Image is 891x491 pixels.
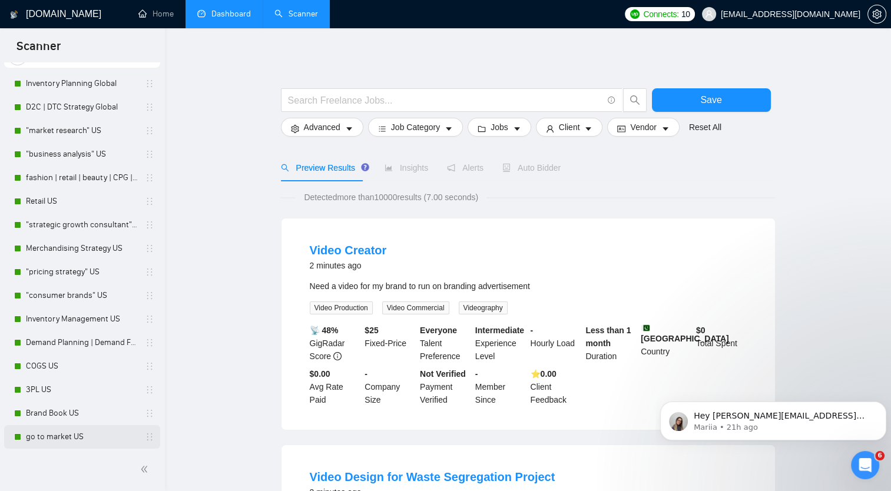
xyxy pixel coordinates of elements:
[26,72,138,95] a: Inventory Planning Global
[473,367,528,406] div: Member Since
[145,79,154,88] span: holder
[310,280,747,293] div: Need a video for my brand to run on branding advertisement
[584,124,592,133] span: caret-down
[546,124,554,133] span: user
[145,173,154,183] span: holder
[641,324,729,343] b: [GEOGRAPHIC_DATA]
[197,9,251,19] a: dashboardDashboard
[468,118,531,137] button: folderJobscaret-down
[478,124,486,133] span: folder
[145,244,154,253] span: holder
[623,88,647,112] button: search
[630,121,656,134] span: Vendor
[10,5,18,24] img: logo
[362,324,418,363] div: Fixed-Price
[382,301,449,314] span: Video Commercial
[281,118,363,137] button: settingAdvancedcaret-down
[475,326,524,335] b: Intermediate
[333,352,342,360] span: info-circle
[868,9,886,19] span: setting
[643,8,678,21] span: Connects:
[310,369,330,379] b: $0.00
[145,361,154,371] span: holder
[26,260,138,284] a: "pricing strategy" US
[26,190,138,213] a: Retail US
[661,124,670,133] span: caret-down
[420,326,457,335] b: Everyone
[385,163,428,172] span: Insights
[652,88,771,112] button: Save
[365,326,378,335] b: $ 25
[26,142,138,166] a: "business analysis" US
[310,326,339,335] b: 📡 48%
[607,118,679,137] button: idcardVendorcaret-down
[418,367,473,406] div: Payment Verified
[528,324,584,363] div: Hourly Load
[420,369,466,379] b: Not Verified
[641,324,650,332] img: 🇵🇰
[531,369,557,379] b: ⭐️ 0.00
[705,10,713,18] span: user
[867,9,886,19] a: setting
[26,119,138,142] a: "market research" US
[145,432,154,442] span: holder
[391,121,440,134] span: Job Category
[368,118,463,137] button: barsJob Categorycaret-down
[513,124,521,133] span: caret-down
[26,284,138,307] a: "consumer brands" US
[145,150,154,159] span: holder
[26,95,138,119] a: D2C | DTC Strategy Global
[418,324,473,363] div: Talent Preference
[307,367,363,406] div: Avg Rate Paid
[362,367,418,406] div: Company Size
[851,451,879,479] iframe: Intercom live chat
[310,470,555,483] a: Video Design for Waste Segregation Project
[681,8,690,21] span: 10
[608,97,615,104] span: info-circle
[26,237,138,260] a: Merchandising Strategy US
[26,213,138,237] a: "strategic growth consultant"| "business strategy"| "retail strategy"| "fractional COO"| "busines...
[696,326,705,335] b: $ 0
[4,44,160,449] li: My Scanners
[138,9,174,19] a: homeHome
[655,377,891,459] iframe: Intercom notifications message
[689,121,721,134] a: Reset All
[502,164,511,172] span: robot
[447,163,483,172] span: Alerts
[145,385,154,394] span: holder
[491,121,508,134] span: Jobs
[7,38,70,62] span: Scanner
[624,95,646,105] span: search
[26,166,138,190] a: fashion | retail | beauty | CPG | "consumer goods" US
[145,409,154,418] span: holder
[700,92,721,107] span: Save
[475,369,478,379] b: -
[473,324,528,363] div: Experience Level
[281,164,289,172] span: search
[274,9,318,19] a: searchScanner
[694,324,749,363] div: Total Spent
[145,126,154,135] span: holder
[365,369,367,379] b: -
[281,163,366,172] span: Preview Results
[638,324,694,363] div: Country
[145,314,154,324] span: holder
[26,354,138,378] a: COGS US
[307,324,363,363] div: GigRadar Score
[145,267,154,277] span: holder
[378,124,386,133] span: bars
[559,121,580,134] span: Client
[502,163,561,172] span: Auto Bidder
[447,164,455,172] span: notification
[291,124,299,133] span: setting
[617,124,625,133] span: idcard
[630,9,640,19] img: upwork-logo.png
[140,463,152,475] span: double-left
[345,124,353,133] span: caret-down
[531,326,534,335] b: -
[26,378,138,402] a: 3PL US
[528,367,584,406] div: Client Feedback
